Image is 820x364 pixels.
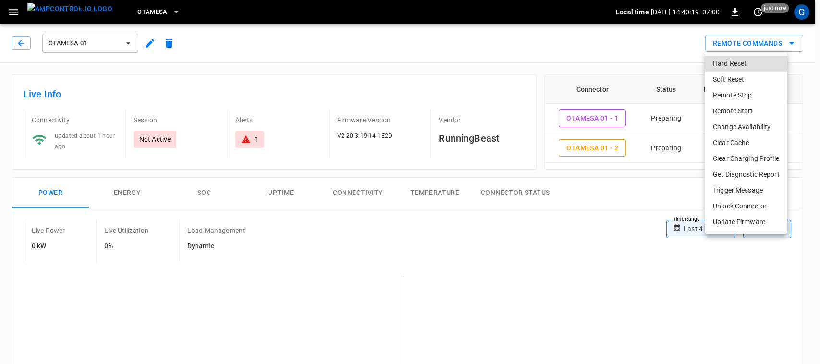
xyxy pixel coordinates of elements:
[705,87,787,103] li: Remote Stop
[705,182,787,198] li: Trigger Message
[705,214,787,230] li: Update Firmware
[705,72,787,87] li: Soft Reset
[705,103,787,119] li: Remote Start
[705,56,787,72] li: Hard Reset
[705,167,787,182] li: Get Diagnostic Report
[705,119,787,135] li: Change Availability
[705,198,787,214] li: Unlock Connector
[705,135,787,151] li: Clear Cache
[705,151,787,167] li: Clear Charging Profile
